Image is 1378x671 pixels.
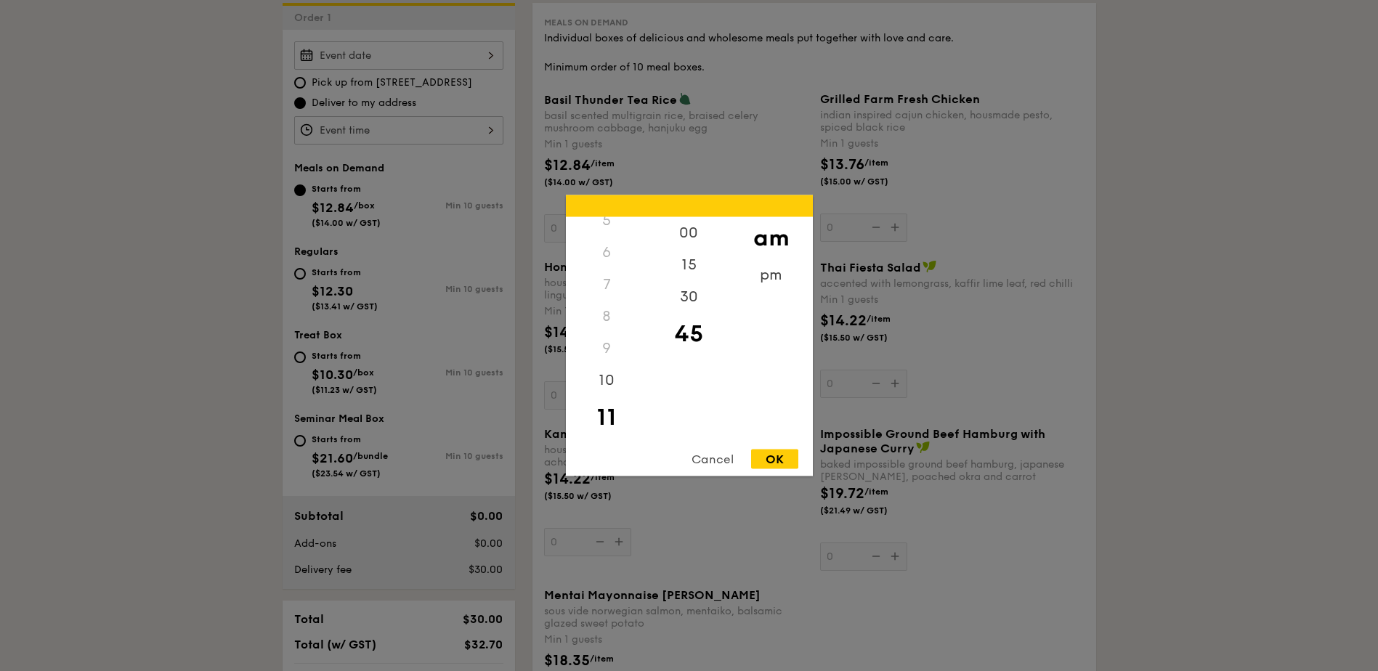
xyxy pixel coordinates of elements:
div: 7 [566,269,648,301]
div: 11 [566,396,648,439]
div: am [730,217,812,259]
div: 8 [566,301,648,333]
div: 9 [566,333,648,365]
div: 45 [648,313,730,355]
div: 00 [648,217,730,249]
div: OK [751,450,798,469]
div: 6 [566,237,648,269]
div: 5 [566,205,648,237]
div: 15 [648,249,730,281]
div: 10 [566,365,648,396]
div: 30 [648,281,730,313]
div: pm [730,259,812,291]
div: Cancel [677,450,748,469]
